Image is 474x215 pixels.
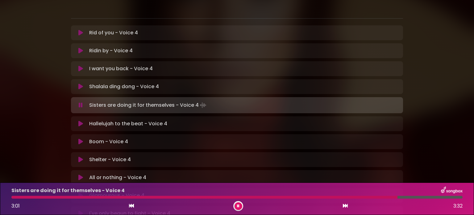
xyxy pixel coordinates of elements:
span: 3:01 [11,202,20,209]
span: 3:32 [453,202,463,210]
p: Shalala ding dong - Voice 4 [89,83,159,90]
p: Shelter - Voice 4 [89,156,131,163]
p: All or nothing - Voice 4 [89,174,146,181]
p: Sisters are doing it for themselves - Voice 4 [89,101,207,110]
p: Ridin by - Voice 4 [89,47,133,54]
img: songbox-logo-white.png [441,187,463,195]
p: Hallelujah to the beat - Voice 4 [89,120,167,127]
p: I want you back - Voice 4 [89,65,153,72]
p: Rid of you - Voice 4 [89,29,138,37]
p: Boom - Voice 4 [89,138,128,145]
img: waveform4.gif [199,101,207,110]
p: Sisters are doing it for themselves - Voice 4 [11,187,125,194]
